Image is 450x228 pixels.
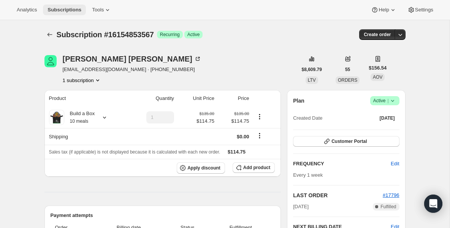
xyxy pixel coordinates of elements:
th: Quantity [126,90,176,107]
span: [DATE] [293,203,309,211]
span: Subscription #16154853567 [57,30,154,39]
span: Subscriptions [48,7,81,13]
div: [PERSON_NAME] [PERSON_NAME] [63,55,201,63]
span: Add product [243,165,270,171]
span: $114.75 [219,117,249,125]
span: Edit [391,160,399,168]
div: Build a Box [64,110,95,125]
span: [EMAIL_ADDRESS][DOMAIN_NAME] · [PHONE_NUMBER] [63,66,201,73]
a: #17796 [383,192,399,198]
button: Analytics [12,5,41,15]
span: Created Date [293,114,322,122]
h2: FREQUENCY [293,160,391,168]
span: $0.00 [237,134,249,139]
div: Open Intercom Messenger [424,195,442,213]
button: Subscriptions [44,29,55,40]
button: Shipping actions [254,131,266,140]
button: Customer Portal [293,136,399,147]
button: Product actions [63,76,101,84]
span: Fulfilled [380,204,396,210]
span: Gregory Inestroza [44,55,57,67]
button: Edit [386,158,404,170]
span: Every 1 week [293,172,323,178]
h2: Plan [293,97,304,104]
span: Apply discount [187,165,220,171]
button: Product actions [254,112,266,121]
button: #17796 [383,192,399,199]
button: Subscriptions [43,5,86,15]
button: Add product [233,162,275,173]
span: Customer Portal [331,138,367,144]
span: Help [379,7,389,13]
button: Help [366,5,401,15]
button: $8,609.79 [297,64,326,75]
span: $114.75 [196,117,214,125]
button: [DATE] [375,113,399,123]
span: Active [187,32,200,38]
small: $135.00 [234,111,249,116]
button: Apply discount [177,162,225,174]
button: Create order [359,29,395,40]
th: Unit Price [176,90,217,107]
span: $156.54 [369,64,387,72]
h2: LAST ORDER [293,192,383,199]
span: ORDERS [338,78,357,83]
span: Create order [364,32,391,38]
span: AOV [373,74,382,80]
span: [DATE] [380,115,395,121]
img: product img [49,110,64,125]
span: Sales tax (if applicable) is not displayed because it is calculated with each new order. [49,149,220,155]
th: Product [44,90,126,107]
span: | [387,98,388,104]
h2: Payment attempts [51,212,275,219]
span: Settings [415,7,433,13]
span: Tools [92,7,104,13]
button: Tools [87,5,116,15]
span: $8,609.79 [302,66,322,73]
th: Price [217,90,252,107]
span: 55 [345,66,350,73]
button: Settings [403,5,438,15]
small: 10 meals [70,119,89,124]
span: $114.75 [228,149,246,155]
span: Active [373,97,396,104]
span: Analytics [17,7,37,13]
span: LTV [308,78,316,83]
span: Recurring [160,32,180,38]
small: $135.00 [200,111,214,116]
th: Shipping [44,128,126,145]
button: 55 [341,64,355,75]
